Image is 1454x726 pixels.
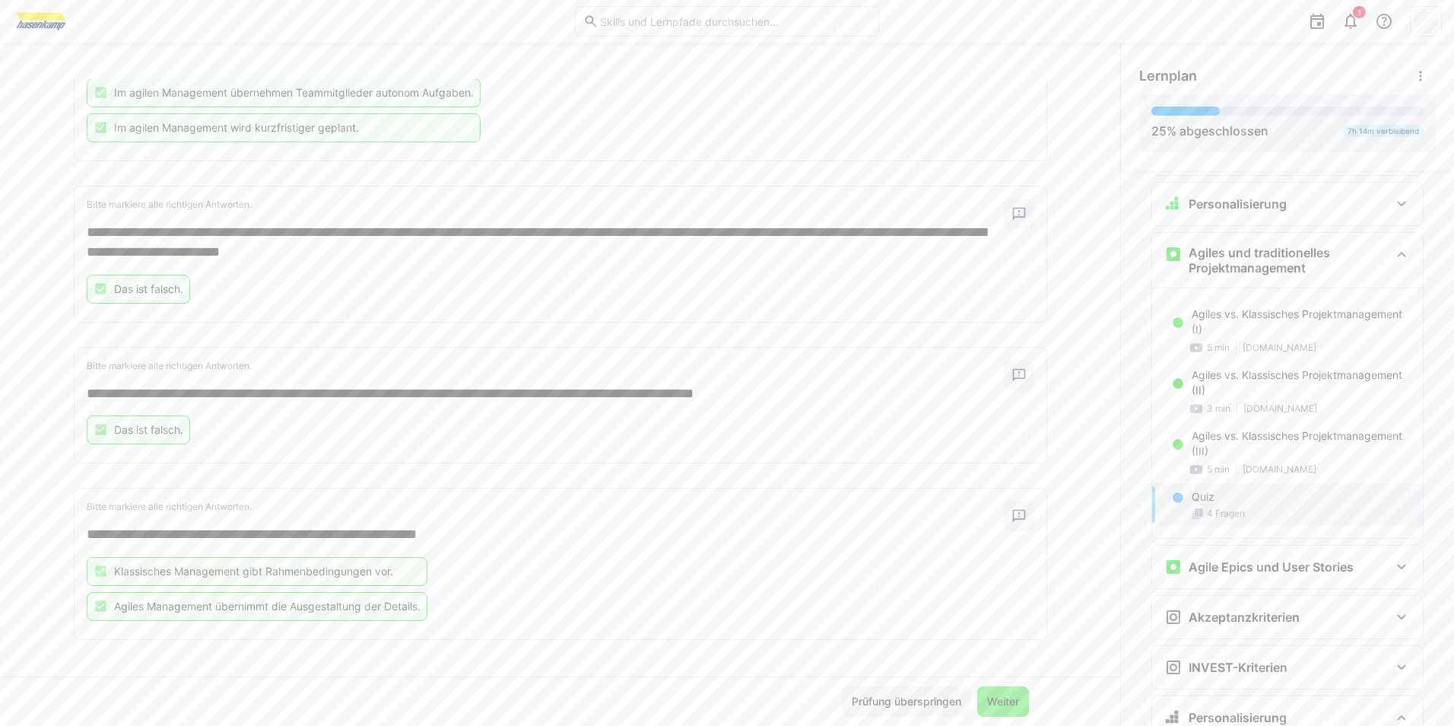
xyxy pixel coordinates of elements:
[1151,122,1268,140] div: % abgeschlossen
[1189,245,1389,275] h3: Agiles und traditionelles Projektmanagement
[1192,368,1411,398] p: Agiles vs. Klassisches Projektmanagement (II)
[114,422,183,438] p: Das ist falsch.
[1189,710,1287,725] h3: Personalisierung
[1189,610,1300,625] h3: Akzeptanzkriterien
[977,686,1029,717] button: Weiter
[114,282,183,297] p: Das ist falsch.
[1151,123,1167,139] span: 25
[1192,489,1214,505] p: Quiz
[842,686,971,717] button: Prüfung überspringen
[114,120,359,135] p: Im agilen Management wird kurzfristiger geplant.
[1189,660,1287,675] h3: INVEST-Kriterien
[114,85,474,100] p: Im agilen Management übernehmen Teammitglieder autonom Aufgaben.
[1139,68,1197,84] span: Lernplan
[87,360,1004,372] p: Bitte markiere alle richtigen Antworten.
[849,694,964,709] span: Prüfung überspringen
[1192,307,1411,337] p: Agiles vs. Klassisches Projektmanagement (I)
[87,501,1004,513] p: Bitte markiere alle richtigen Antworten.
[1343,125,1424,137] div: 7h 14m verbleibend
[1207,463,1230,476] span: 5 min
[1207,508,1245,520] span: 4 Fragen
[985,694,1021,709] span: Weiter
[1357,8,1361,17] span: 1
[1192,428,1411,459] p: Agiles vs. Klassisches Projektmanagement (III)
[1207,342,1230,354] span: 5 min
[1207,403,1230,415] span: 3 min
[1243,463,1316,476] span: [DOMAIN_NAME]
[1189,559,1354,575] h3: Agile Epics und User Stories
[114,599,421,614] p: Agiles Management übernimmt die Ausgestaltung der Details.
[598,14,871,28] input: Skills und Lernpfade durchsuchen…
[87,199,1004,211] p: Bitte markiere alle richtigen Antworten.
[1243,342,1316,354] span: [DOMAIN_NAME]
[1243,403,1317,415] span: [DOMAIN_NAME]
[114,564,393,579] p: Klassisches Management gibt Rahmenbedingungen vor.
[1189,196,1287,212] h3: Personalisierung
